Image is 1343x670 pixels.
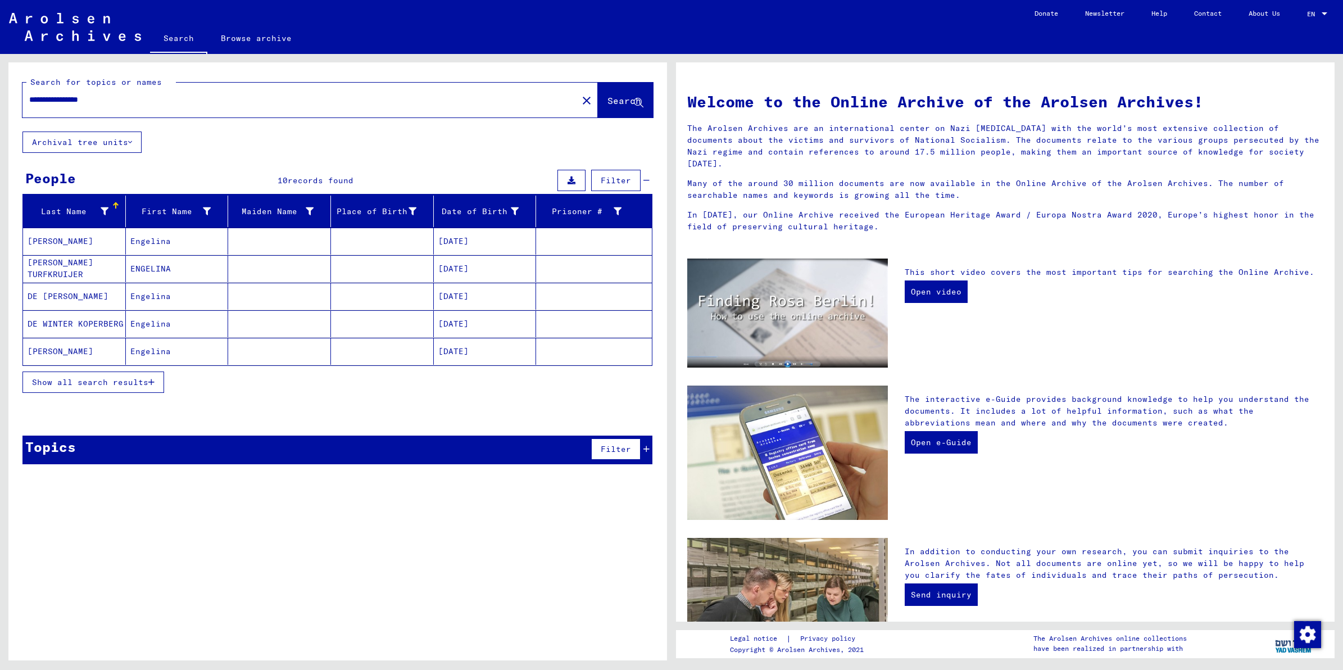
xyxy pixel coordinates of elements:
[126,338,229,365] mat-cell: Engelina
[687,209,1323,233] p: In [DATE], our Online Archive received the European Heritage Award / Europa Nostra Award 2020, Eu...
[25,437,76,457] div: Topics
[22,372,164,393] button: Show all search results
[228,196,331,227] mat-header-cell: Maiden Name
[25,168,76,188] div: People
[126,283,229,310] mat-cell: Engelina
[434,228,537,255] mat-cell: [DATE]
[331,196,434,227] mat-header-cell: Place of Birth
[905,393,1323,429] p: The interactive e-Guide provides background knowledge to help you understand the documents. It in...
[150,25,207,54] a: Search
[687,123,1323,170] p: The Arolsen Archives are an international center on Nazi [MEDICAL_DATA] with the world’s most ext...
[126,310,229,337] mat-cell: Engelina
[335,206,416,218] div: Place of Birth
[598,83,653,117] button: Search
[207,25,305,52] a: Browse archive
[687,386,888,520] img: eguide.jpg
[233,206,314,218] div: Maiden Name
[591,170,641,191] button: Filter
[434,283,537,310] mat-cell: [DATE]
[130,202,228,220] div: First Name
[126,196,229,227] mat-header-cell: First Name
[541,202,638,220] div: Prisoner #
[434,338,537,365] mat-cell: [DATE]
[28,202,125,220] div: Last Name
[607,95,641,106] span: Search
[905,280,968,303] a: Open video
[23,310,126,337] mat-cell: DE WINTER KOPERBERG
[1273,630,1315,658] img: yv_logo.png
[32,377,148,387] span: Show all search results
[905,431,978,454] a: Open e-Guide
[434,310,537,337] mat-cell: [DATE]
[22,132,142,153] button: Archival tree units
[687,90,1323,114] h1: Welcome to the Online Archive of the Arolsen Archives!
[126,228,229,255] mat-cell: Engelina
[130,206,211,218] div: First Name
[1294,621,1321,648] img: Change consent
[601,175,631,185] span: Filter
[1307,10,1319,18] span: EN
[23,228,126,255] mat-cell: [PERSON_NAME]
[687,178,1323,201] p: Many of the around 30 million documents are now available in the Online Archive of the Arolsen Ar...
[233,202,330,220] div: Maiden Name
[23,255,126,282] mat-cell: [PERSON_NAME] TURFKRUIJER
[438,202,536,220] div: Date of Birth
[687,259,888,368] img: video.jpg
[335,202,433,220] div: Place of Birth
[580,94,593,107] mat-icon: close
[730,633,869,645] div: |
[575,89,598,111] button: Clear
[30,77,162,87] mat-label: Search for topics or names
[541,206,621,218] div: Prisoner #
[23,283,126,310] mat-cell: DE [PERSON_NAME]
[1033,633,1187,644] p: The Arolsen Archives online collections
[23,196,126,227] mat-header-cell: Last Name
[9,13,141,41] img: Arolsen_neg.svg
[730,645,869,655] p: Copyright © Arolsen Archives, 2021
[905,266,1323,278] p: This short video covers the most important tips for searching the Online Archive.
[591,438,641,460] button: Filter
[278,175,288,185] span: 10
[730,633,786,645] a: Legal notice
[601,444,631,454] span: Filter
[288,175,353,185] span: records found
[28,206,108,218] div: Last Name
[536,196,652,227] mat-header-cell: Prisoner #
[1033,644,1187,654] p: have been realized in partnership with
[434,255,537,282] mat-cell: [DATE]
[905,546,1323,581] p: In addition to conducting your own research, you can submit inquiries to the Arolsen Archives. No...
[23,338,126,365] mat-cell: [PERSON_NAME]
[791,633,869,645] a: Privacy policy
[434,196,537,227] mat-header-cell: Date of Birth
[438,206,519,218] div: Date of Birth
[905,583,978,606] a: Send inquiry
[126,255,229,282] mat-cell: ENGELINA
